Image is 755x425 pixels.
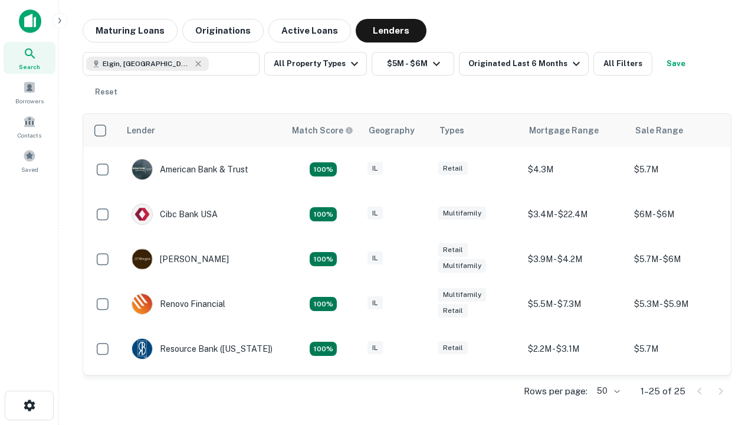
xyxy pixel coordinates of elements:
a: Search [4,42,55,74]
span: Search [19,62,40,71]
div: IL [367,162,383,175]
span: Contacts [18,130,41,140]
div: Types [439,123,464,138]
a: Borrowers [4,76,55,108]
div: IL [367,341,383,355]
div: Matching Properties: 4, hasApolloMatch: undefined [310,342,337,356]
button: $5M - $6M [372,52,454,76]
td: $5.6M [628,371,734,416]
td: $5.7M [628,147,734,192]
td: $2.2M - $3.1M [522,326,628,371]
div: Resource Bank ([US_STATE]) [132,338,273,359]
button: Originated Last 6 Months [459,52,589,76]
span: Saved [21,165,38,174]
th: Capitalize uses an advanced AI algorithm to match your search with the best lender. The match sco... [285,114,362,147]
button: All Filters [593,52,652,76]
div: Capitalize uses an advanced AI algorithm to match your search with the best lender. The match sco... [292,124,353,137]
div: Retail [438,341,468,355]
div: Matching Properties: 4, hasApolloMatch: undefined [310,252,337,266]
img: picture [132,249,152,269]
button: Originations [182,19,264,42]
iframe: Chat Widget [696,331,755,387]
div: IL [367,296,383,310]
button: Save your search to get updates of matches that match your search criteria. [657,52,695,76]
button: Reset [87,80,125,104]
h6: Match Score [292,124,351,137]
div: Sale Range [635,123,683,138]
div: American Bank & Trust [132,159,248,180]
div: Mortgage Range [529,123,599,138]
td: $5.7M [628,326,734,371]
button: All Property Types [264,52,367,76]
th: Lender [120,114,285,147]
button: Active Loans [268,19,351,42]
td: $4.3M [522,147,628,192]
p: 1–25 of 25 [641,384,685,398]
th: Sale Range [628,114,734,147]
div: Retail [438,304,468,318]
p: Rows per page: [524,384,587,398]
img: capitalize-icon.png [19,9,41,33]
div: Multifamily [438,207,486,220]
img: picture [132,339,152,359]
th: Types [432,114,522,147]
span: Borrowers [15,96,44,106]
div: Originated Last 6 Months [468,57,583,71]
div: Matching Properties: 4, hasApolloMatch: undefined [310,207,337,221]
td: $5.7M - $6M [628,237,734,282]
button: Lenders [356,19,426,42]
span: Elgin, [GEOGRAPHIC_DATA], [GEOGRAPHIC_DATA] [103,58,191,69]
div: Renovo Financial [132,293,225,315]
img: picture [132,204,152,224]
a: Saved [4,145,55,176]
td: $4M [522,371,628,416]
td: $3.4M - $22.4M [522,192,628,237]
div: Matching Properties: 4, hasApolloMatch: undefined [310,297,337,311]
th: Geography [362,114,432,147]
div: Lender [127,123,155,138]
div: Cibc Bank USA [132,204,218,225]
td: $3.9M - $4.2M [522,237,628,282]
div: Geography [369,123,415,138]
img: picture [132,159,152,179]
div: IL [367,251,383,265]
div: [PERSON_NAME] [132,249,229,270]
td: $5.3M - $5.9M [628,282,734,326]
div: Multifamily [438,259,486,273]
div: IL [367,207,383,220]
td: $6M - $6M [628,192,734,237]
div: Retail [438,162,468,175]
td: $5.5M - $7.3M [522,282,628,326]
a: Contacts [4,110,55,142]
button: Maturing Loans [83,19,178,42]
div: Retail [438,243,468,257]
div: Multifamily [438,288,486,302]
div: 50 [592,382,622,400]
img: picture [132,294,152,314]
th: Mortgage Range [522,114,628,147]
div: Matching Properties: 7, hasApolloMatch: undefined [310,162,337,176]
